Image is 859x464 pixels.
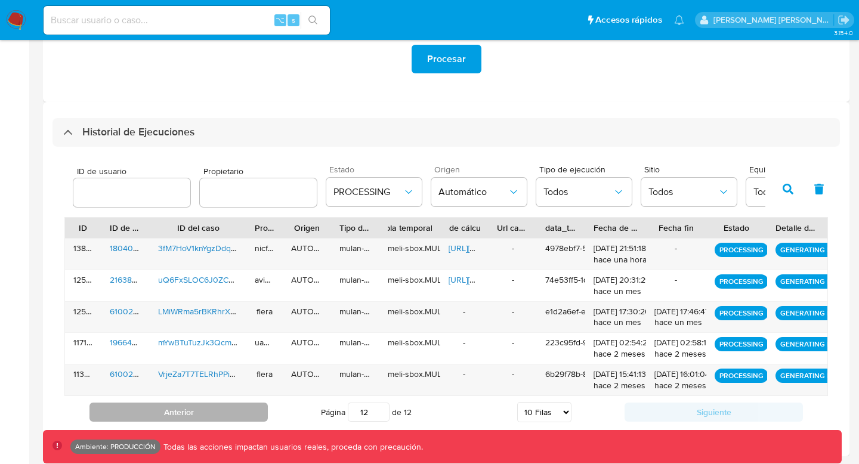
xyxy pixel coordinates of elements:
p: Ambiente: PRODUCCIÓN [75,444,156,449]
span: 3.154.0 [834,28,853,38]
span: ⌥ [276,14,285,26]
a: Salir [838,14,850,26]
p: Todas las acciones impactan usuarios reales, proceda con precaución. [160,441,423,453]
a: Notificaciones [674,15,684,25]
span: Accesos rápidos [595,14,662,26]
p: stella.andriano@mercadolibre.com [713,14,834,26]
button: search-icon [301,12,325,29]
input: Buscar usuario o caso... [44,13,330,28]
span: s [292,14,295,26]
